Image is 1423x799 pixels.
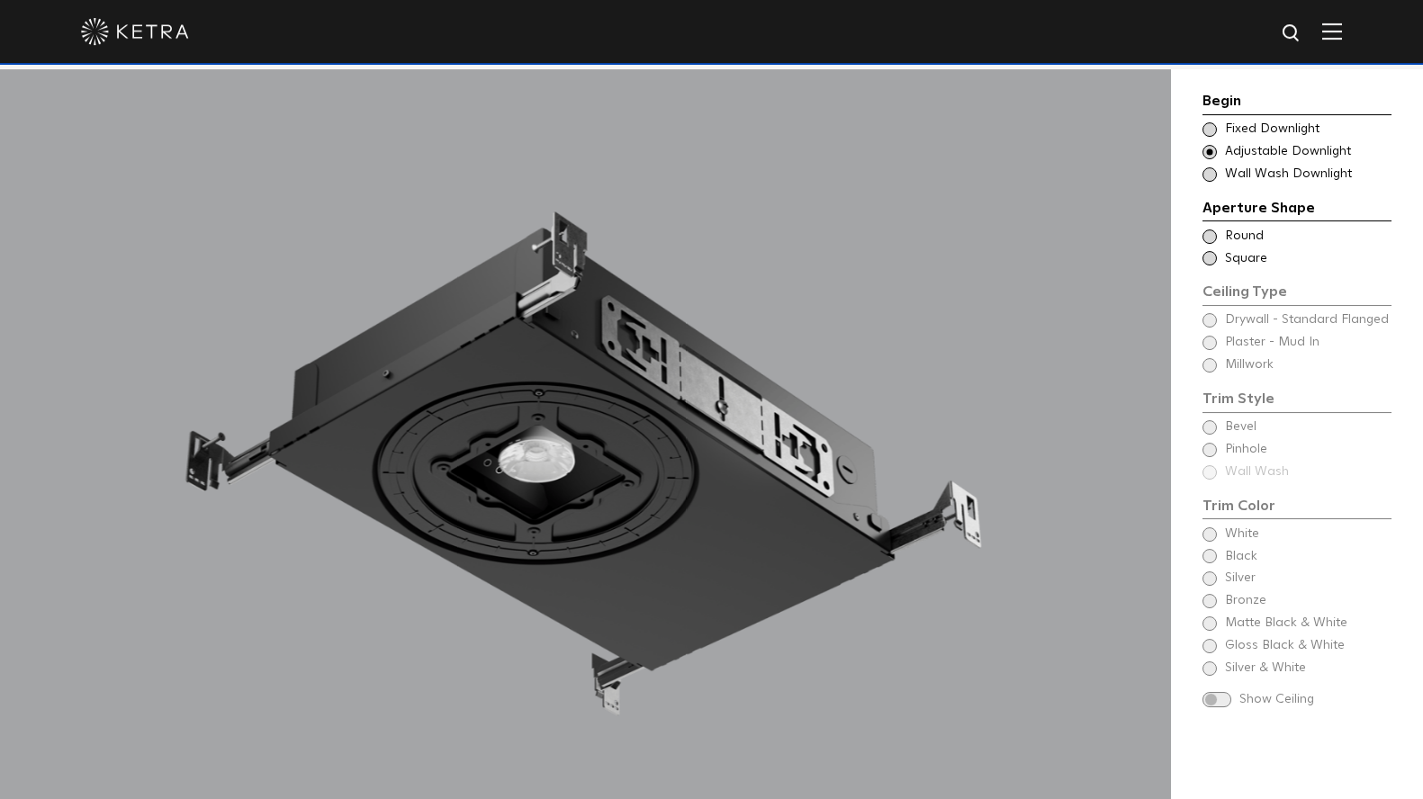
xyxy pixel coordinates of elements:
[1225,166,1390,184] span: Wall Wash Downlight
[1225,250,1390,268] span: Square
[81,18,189,45] img: ketra-logo-2019-white
[1225,121,1390,139] span: Fixed Downlight
[1322,22,1342,40] img: Hamburger%20Nav.svg
[1225,228,1390,246] span: Round
[1225,143,1390,161] span: Adjustable Downlight
[1239,691,1391,709] span: Show Ceiling
[1202,197,1391,222] div: Aperture Shape
[1281,22,1303,45] img: search icon
[1202,90,1391,115] div: Begin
